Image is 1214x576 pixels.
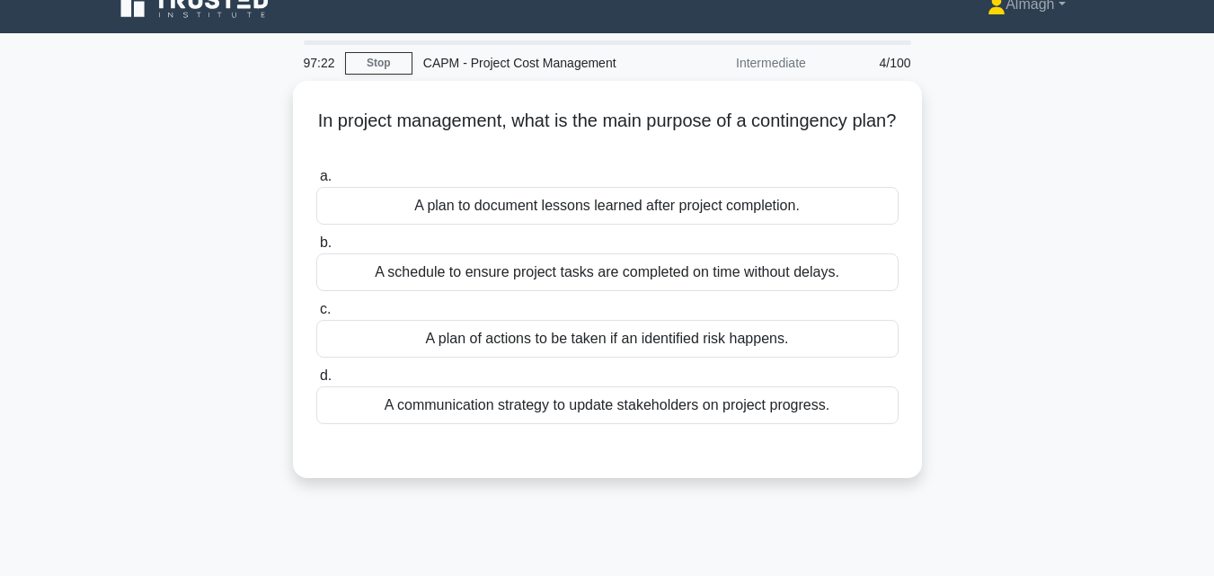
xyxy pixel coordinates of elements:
span: c. [320,301,331,316]
span: a. [320,168,332,183]
a: Stop [345,52,412,75]
div: A plan of actions to be taken if an identified risk happens. [316,320,899,358]
div: Intermediate [660,45,817,81]
div: 4/100 [817,45,922,81]
div: 97:22 [293,45,345,81]
span: d. [320,368,332,383]
h5: In project management, what is the main purpose of a contingency plan? [315,110,900,155]
div: A communication strategy to update stakeholders on project progress. [316,386,899,424]
div: A plan to document lessons learned after project completion. [316,187,899,225]
div: CAPM - Project Cost Management [412,45,660,81]
span: b. [320,235,332,250]
div: A schedule to ensure project tasks are completed on time without delays. [316,253,899,291]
